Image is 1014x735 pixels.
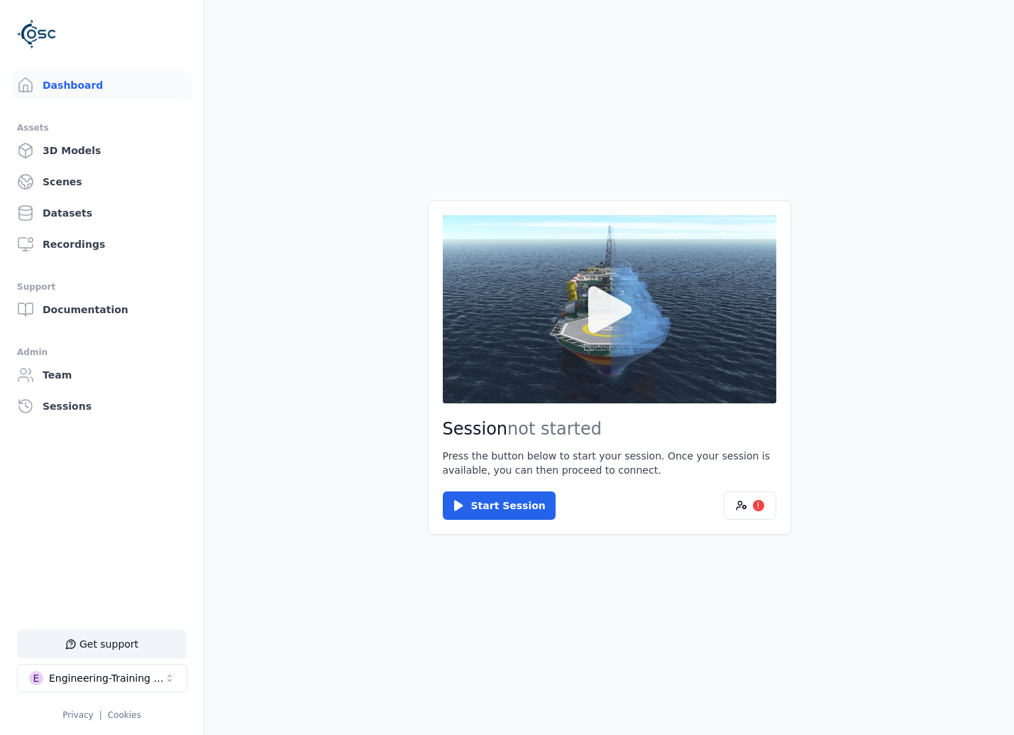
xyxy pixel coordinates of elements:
button: Select a workspace [17,664,187,692]
a: Dashboard [11,71,192,99]
a: 3D Models [11,136,192,165]
div: Assets [17,119,187,136]
a: Team [11,361,192,389]
button: Start Session [443,491,556,520]
span: not started [507,419,602,439]
img: Logo [17,14,57,54]
a: Privacy [62,710,93,720]
button: ! [724,491,776,520]
div: E [29,671,43,685]
span: | [99,710,102,720]
div: Engineering-Training (SSO Staging) [49,671,164,685]
div: Admin [17,344,187,361]
p: Press the button below to start your session. Once your session is available, you can then procee... [443,449,776,477]
a: Sessions [11,392,192,420]
div: Support [17,278,187,295]
h2: Session [443,418,776,440]
a: Documentation [11,295,192,324]
a: Datasets [11,199,192,227]
a: Recordings [11,230,192,258]
a: Cookies [108,710,141,720]
button: Get support [17,630,187,658]
div: ! [753,500,764,511]
a: Scenes [11,168,192,196]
